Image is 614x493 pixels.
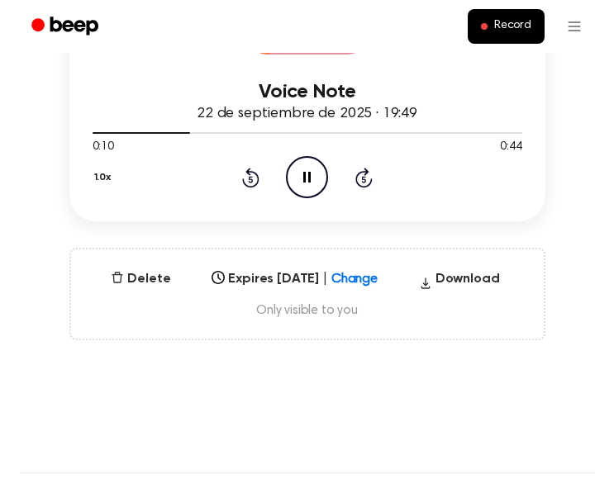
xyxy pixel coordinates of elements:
span: 22 de septiembre de 2025 · 19:49 [197,107,417,121]
button: Open menu [555,7,594,46]
span: 0:44 [500,139,521,156]
h3: Voice Note [93,81,522,103]
button: Record [468,9,545,44]
button: Delete [104,269,177,289]
button: Download [412,269,507,296]
span: 0:10 [93,139,114,156]
a: Beep [20,11,113,43]
button: 1.0x [93,164,117,192]
span: Only visible to you [91,302,524,319]
span: Record [494,19,531,34]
